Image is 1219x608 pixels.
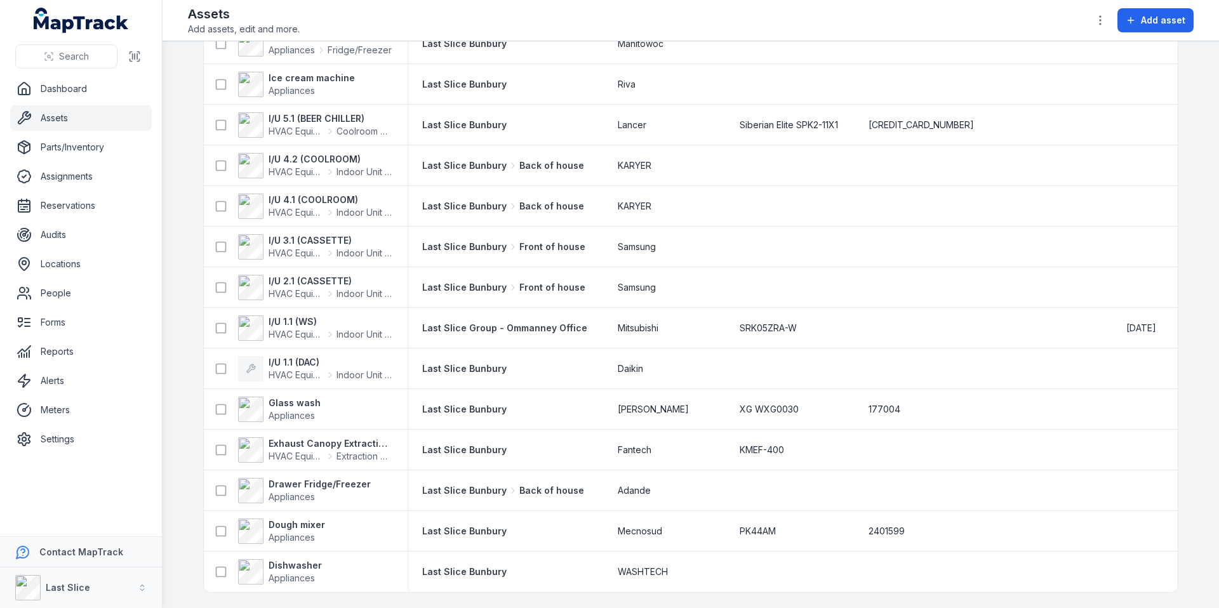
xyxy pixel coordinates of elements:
span: Last Slice Group - Ommanney Office [422,322,587,333]
span: [DATE] [1126,322,1156,333]
strong: Contact MapTrack [39,546,123,557]
a: Last Slice BunburyBack of house [422,159,584,172]
span: Last Slice Bunbury [422,159,507,172]
strong: I/U 1.1 (DAC) [269,356,392,369]
span: Appliances [269,85,315,96]
span: Lancer [618,119,646,131]
span: Adande [618,484,651,497]
span: KARYER [618,159,651,172]
a: I/U 4.1 (COOLROOM)HVAC EquipmentIndoor Unit (Fan Coil) [238,194,392,219]
a: Dough mixerAppliances [238,519,325,544]
span: Back of house [519,484,584,497]
strong: Exhaust Canopy Extraction Fan [269,437,392,450]
span: [CREDIT_CARD_NUMBER] [869,119,974,131]
a: DishwasherAppliances [238,559,322,585]
a: I/U 2.1 (CASSETTE)HVAC EquipmentIndoor Unit (Fan Coil) [238,275,392,300]
span: HVAC Equipment [269,247,324,260]
a: I/U 1.1 (DAC)HVAC EquipmentIndoor Unit (Fan Coil) [238,356,392,381]
a: Locations [10,251,152,277]
a: Exhaust Canopy Extraction FanHVAC EquipmentExtraction Hood - Exhaust Fan [238,437,392,463]
span: Front of house [519,241,585,253]
span: HVAC Equipment [269,287,324,300]
a: Parts/Inventory [10,135,152,160]
a: I/U 4.2 (COOLROOM)HVAC EquipmentIndoor Unit (Fan Coil) [238,153,392,178]
strong: Glass wash [269,397,321,409]
a: Ice cream machineAppliances [238,72,355,97]
strong: Drawer Fridge/Freezer [269,478,371,491]
span: Extraction Hood - Exhaust Fan [336,450,392,463]
a: Last Slice BunburyBack of house [422,200,584,213]
a: Last Slice Bunbury [422,362,507,375]
span: Last Slice Bunbury [422,566,507,577]
a: Reservations [10,193,152,218]
a: Meters [10,397,152,423]
span: Last Slice Bunbury [422,38,507,49]
span: Indoor Unit (Fan Coil) [336,166,392,178]
a: Last Slice Bunbury [422,444,507,456]
strong: I/U 4.2 (COOLROOM) [269,153,392,166]
span: SRK05ZRA-W [740,322,797,334]
a: Last Slice Bunbury [422,565,507,578]
strong: I/U 1.1 (WS) [269,315,392,328]
span: Last Slice Bunbury [422,484,507,497]
a: Last Slice Bunbury [422,119,507,131]
span: Appliances [269,44,315,56]
a: Alerts [10,368,152,393]
span: Indoor Unit (Fan Coil) [336,206,392,219]
a: Forms [10,310,152,335]
h2: Assets [188,5,300,23]
button: Add asset [1117,8,1194,32]
strong: Last Slice [46,582,90,593]
span: Last Slice Bunbury [422,444,507,455]
a: Audits [10,222,152,248]
span: Add asset [1141,14,1185,27]
a: Ice machineAppliancesFridge/Freezer [238,31,392,56]
span: Last Slice Bunbury [422,525,507,536]
a: I/U 5.1 (BEER CHILLER)HVAC EquipmentCoolroom Chiller [238,112,392,138]
span: KARYER [618,200,651,213]
span: Indoor Unit (Fan Coil) [336,287,392,300]
span: HVAC Equipment [269,369,324,381]
span: HVAC Equipment [269,166,324,178]
span: KMEF-400 [740,444,784,456]
span: Last Slice Bunbury [422,79,507,89]
span: HVAC Equipment [269,206,324,219]
strong: I/U 4.1 (COOLROOM) [269,194,392,206]
span: Add assets, edit and more. [188,23,300,36]
span: Mecnosud [618,525,662,538]
span: Fridge/Freezer [328,44,392,56]
strong: Dough mixer [269,519,325,531]
span: Appliances [269,491,315,502]
a: Last Slice Bunbury [422,37,507,50]
strong: I/U 2.1 (CASSETTE) [269,275,392,287]
a: I/U 1.1 (WS)HVAC EquipmentIndoor Unit (Fan Coil) [238,315,392,341]
strong: Ice cream machine [269,72,355,84]
span: Coolroom Chiller [336,125,392,138]
span: Samsung [618,281,656,294]
a: Settings [10,426,152,452]
span: Fantech [618,444,651,456]
span: Appliances [269,572,315,583]
a: MapTrack [34,8,129,33]
a: Last Slice Bunbury [422,403,507,416]
a: Last Slice BunburyBack of house [422,484,584,497]
span: [PERSON_NAME] [618,403,689,416]
span: PK44AM [740,525,776,538]
button: Search [15,44,117,69]
span: Siberian Elite SPK2-11X1 [740,119,838,131]
a: Assets [10,105,152,131]
span: Front of house [519,281,585,294]
a: Assignments [10,164,152,189]
span: Back of house [519,159,584,172]
span: HVAC Equipment [269,328,324,341]
span: Indoor Unit (Fan Coil) [336,328,392,341]
span: HVAC Equipment [269,450,324,463]
span: Last Slice Bunbury [422,363,507,374]
a: I/U 3.1 (CASSETTE)HVAC EquipmentIndoor Unit (Fan Coil) [238,234,392,260]
a: Last Slice Group - Ommanney Office [422,322,587,334]
a: Glass washAppliances [238,397,321,422]
span: XG WXG0030 [740,403,799,416]
span: Last Slice Bunbury [422,241,507,253]
span: Riva [618,78,636,91]
span: Search [59,50,89,63]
